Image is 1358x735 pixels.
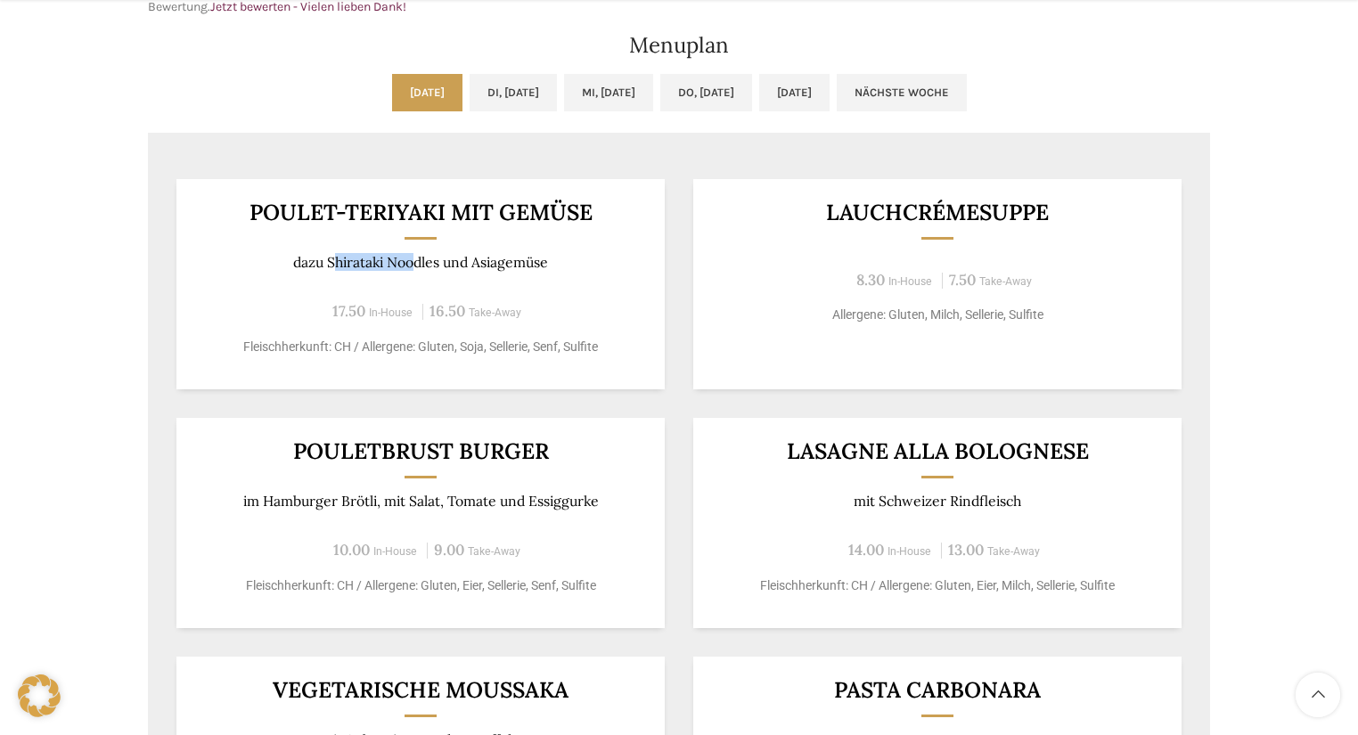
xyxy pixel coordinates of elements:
[199,338,643,356] p: Fleischherkunft: CH / Allergene: Gluten, Soja, Sellerie, Senf, Sulfite
[199,493,643,510] p: im Hamburger Brötli, mit Salat, Tomate und Essiggurke
[716,306,1160,324] p: Allergene: Gluten, Milch, Sellerie, Sulfite
[332,301,365,321] span: 17.50
[948,540,984,559] span: 13.00
[564,74,653,111] a: Mi, [DATE]
[199,201,643,224] h3: Poulet-Teriyaki mit Gemüse
[199,440,643,462] h3: Pouletbrust Burger
[716,576,1160,595] p: Fleischherkunft: CH / Allergene: Gluten, Eier, Milch, Sellerie, Sulfite
[469,306,521,319] span: Take-Away
[716,201,1160,224] h3: Lauchcrémesuppe
[1296,673,1340,717] a: Scroll to top button
[199,254,643,271] p: dazu Shirataki Noodles und Asiagemüse
[888,275,932,288] span: In-House
[856,270,885,290] span: 8.30
[716,679,1160,701] h3: Pasta Carbonara
[470,74,557,111] a: Di, [DATE]
[888,545,931,558] span: In-House
[716,440,1160,462] h3: LASAGNE ALLA BOLOGNESE
[333,540,370,559] span: 10.00
[759,74,830,111] a: [DATE]
[199,576,643,595] p: Fleischherkunft: CH / Allergene: Gluten, Eier, Sellerie, Senf, Sulfite
[837,74,967,111] a: Nächste Woche
[199,679,643,701] h3: Vegetarische Moussaka
[429,301,465,321] span: 16.50
[987,545,1040,558] span: Take-Away
[434,540,464,559] span: 9.00
[848,540,884,559] span: 14.00
[468,545,520,558] span: Take-Away
[369,306,413,319] span: In-House
[148,35,1210,56] h2: Menuplan
[392,74,462,111] a: [DATE]
[949,270,976,290] span: 7.50
[716,493,1160,510] p: mit Schweizer Rindfleisch
[373,545,417,558] span: In-House
[660,74,752,111] a: Do, [DATE]
[979,275,1032,288] span: Take-Away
